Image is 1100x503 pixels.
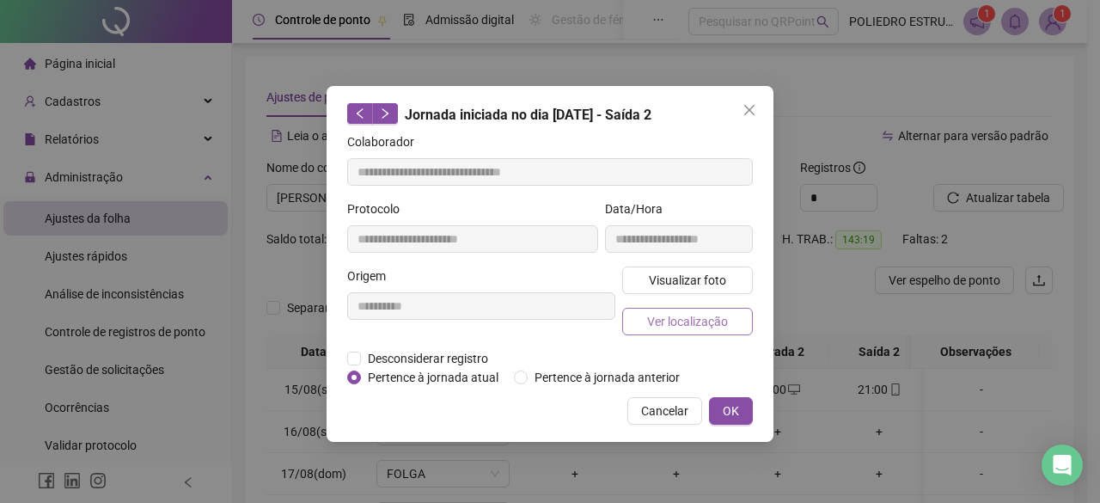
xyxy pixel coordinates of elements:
[347,103,753,126] div: Jornada iniciada no dia [DATE] - Saída 2
[361,349,495,368] span: Desconsiderar registro
[347,199,411,218] label: Protocolo
[605,199,674,218] label: Data/Hora
[361,368,505,387] span: Pertence à jornada atual
[647,312,728,331] span: Ver localização
[347,103,373,124] button: left
[627,397,702,425] button: Cancelar
[649,271,726,290] span: Visualizar foto
[528,368,687,387] span: Pertence à jornada anterior
[742,103,756,117] span: close
[354,107,366,120] span: left
[379,107,391,120] span: right
[709,397,753,425] button: OK
[1042,445,1083,486] div: Open Intercom Messenger
[641,402,688,420] span: Cancelar
[347,267,397,285] label: Origem
[723,402,739,420] span: OK
[622,267,753,294] button: Visualizar foto
[372,103,398,124] button: right
[347,132,425,151] label: Colaborador
[622,308,753,335] button: Ver localização
[736,96,763,124] button: Close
